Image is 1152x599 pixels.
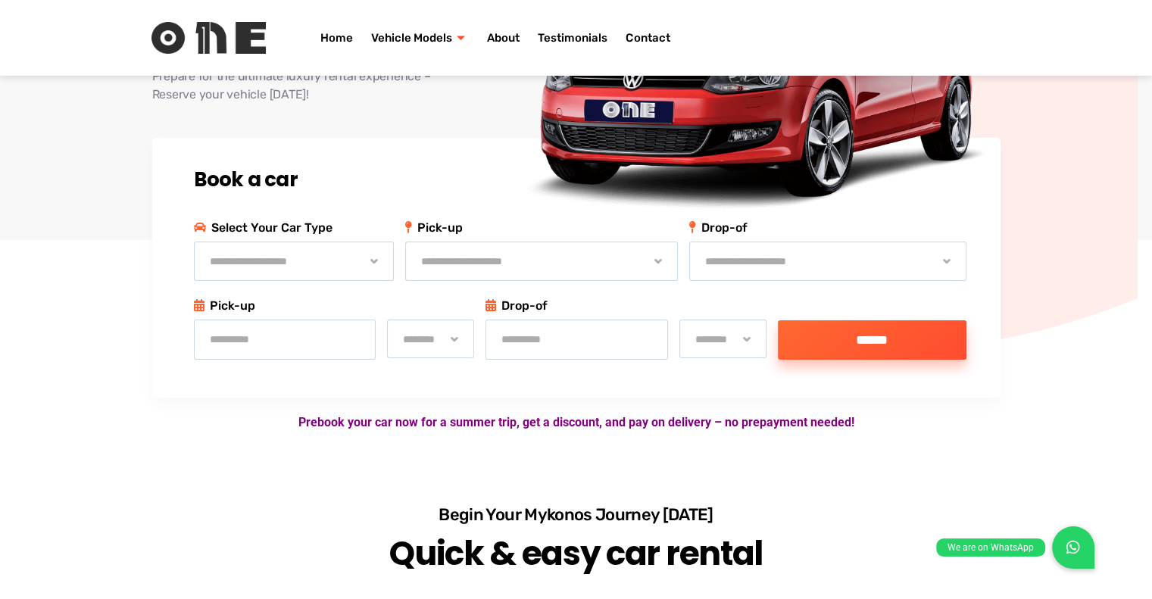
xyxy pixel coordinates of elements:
[485,296,766,316] p: Drop-of
[311,8,362,68] a: Home
[194,296,475,316] p: Pick-up
[362,8,478,68] a: Vehicle Models
[387,504,766,525] h3: Begin Your Mykonos Journey [DATE]
[194,218,394,238] p: Select Your Car Type
[936,538,1045,557] div: We are on WhatsApp
[529,8,617,68] a: Testimonials
[478,8,529,68] a: About
[387,531,766,576] h2: Quick & easy car rental
[298,415,854,429] strong: Prebook your car now for a summer trip, get a discount, and pay on delivery – no prepayment needed!
[151,22,266,54] img: Rent One Logo without Text
[1052,526,1094,569] a: We are on WhatsApp
[152,67,598,104] p: Prepare for the ultimate luxury rental experience – Reserve your vehicle [DATE]!
[194,168,966,192] h2: Book a car
[617,8,679,68] a: Contact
